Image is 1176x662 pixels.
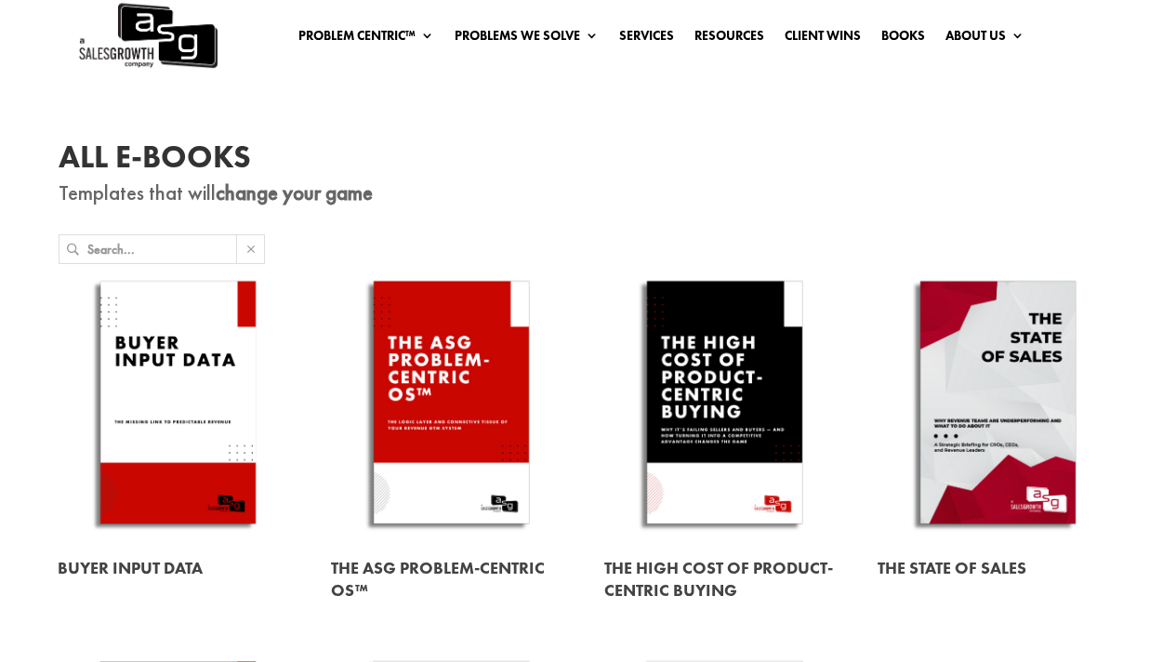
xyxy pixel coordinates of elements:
[59,141,1117,182] h1: All E-Books
[619,29,674,49] a: Services
[455,29,599,49] a: Problems We Solve
[59,182,1117,205] p: Templates that will
[945,29,1024,49] a: About Us
[298,29,434,49] a: Problem Centric™
[87,235,236,263] input: Search...
[216,179,373,206] strong: change your game
[694,29,764,49] a: Resources
[785,29,861,49] a: Client Wins
[881,29,925,49] a: Books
